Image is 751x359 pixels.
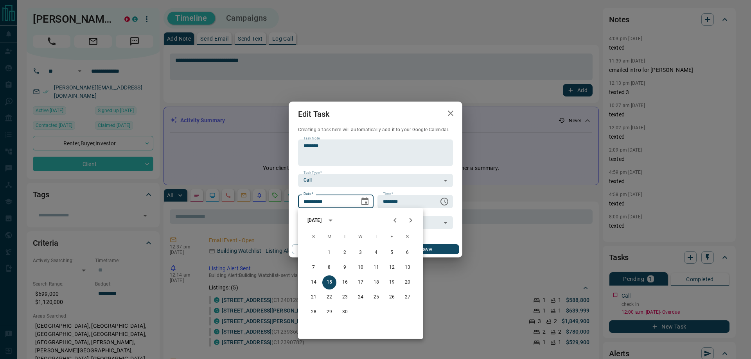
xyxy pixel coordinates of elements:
[369,246,383,260] button: 4
[338,246,352,260] button: 2
[383,191,393,196] label: Time
[292,244,359,254] button: Cancel
[437,194,452,209] button: Choose time, selected time is 12:00 AM
[357,194,373,209] button: Choose date, selected date is Sep 15, 2025
[338,229,352,245] span: Tuesday
[298,127,453,133] p: Creating a task here will automatically add it to your Google Calendar.
[385,290,399,304] button: 26
[369,290,383,304] button: 25
[403,213,419,228] button: Next month
[401,290,415,304] button: 27
[338,305,352,319] button: 30
[307,305,321,319] button: 28
[289,102,339,127] h2: Edit Task
[354,275,368,289] button: 17
[385,246,399,260] button: 5
[324,214,337,227] button: calendar view is open, switch to year view
[307,229,321,245] span: Sunday
[304,191,313,196] label: Date
[304,170,322,175] label: Task Type
[338,290,352,304] button: 23
[387,213,403,228] button: Previous month
[322,305,336,319] button: 29
[322,275,336,289] button: 15
[385,229,399,245] span: Friday
[304,136,320,141] label: Task Note
[338,261,352,275] button: 9
[322,246,336,260] button: 1
[369,261,383,275] button: 11
[338,275,352,289] button: 16
[385,275,399,289] button: 19
[401,275,415,289] button: 20
[307,261,321,275] button: 7
[401,246,415,260] button: 6
[354,261,368,275] button: 10
[322,290,336,304] button: 22
[298,174,453,187] div: Call
[392,244,459,254] button: Save
[322,261,336,275] button: 8
[354,229,368,245] span: Wednesday
[369,275,383,289] button: 18
[369,229,383,245] span: Thursday
[354,246,368,260] button: 3
[307,290,321,304] button: 21
[385,261,399,275] button: 12
[401,261,415,275] button: 13
[354,290,368,304] button: 24
[307,275,321,289] button: 14
[401,229,415,245] span: Saturday
[307,217,322,224] div: [DATE]
[322,229,336,245] span: Monday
